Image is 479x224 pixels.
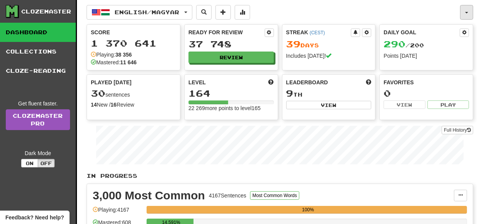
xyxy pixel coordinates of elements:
[5,214,64,221] span: Open feedback widget
[91,101,176,109] div: New / Review
[384,100,425,109] button: View
[21,159,38,167] button: On
[115,9,180,15] span: English / Magyar
[384,79,469,86] div: Favorites
[91,59,137,66] div: Mastered:
[87,5,192,20] button: English/Magyar
[235,5,250,20] button: More stats
[384,89,469,98] div: 0
[115,52,132,58] strong: 38 356
[286,52,372,60] div: Includes [DATE]!
[91,79,132,86] span: Played [DATE]
[384,28,460,37] div: Daily Goal
[189,79,206,86] span: Level
[120,59,137,65] strong: 11 646
[189,39,274,49] div: 37 748
[384,52,469,60] div: Points [DATE]
[38,159,55,167] button: Off
[286,28,351,36] div: Streak
[91,51,132,59] div: Playing:
[91,102,97,108] strong: 14
[93,190,205,201] div: 3,000 Most Common
[384,42,424,48] span: / 200
[286,101,372,109] button: View
[91,38,176,48] div: 1 370 641
[110,102,117,108] strong: 16
[286,38,301,49] span: 39
[91,88,105,99] span: 30
[250,191,299,200] button: Most Common Words
[209,192,246,199] div: 4167 Sentences
[442,126,473,134] button: Full History
[189,28,265,36] div: Ready for Review
[269,79,274,86] span: Score more points to level up
[286,89,372,99] div: th
[6,149,70,157] div: Dark Mode
[149,206,467,214] div: 100%
[286,88,294,99] span: 9
[87,172,473,180] p: In Progress
[21,8,71,15] div: Clozemaster
[6,109,70,130] a: ClozemasterPro
[189,52,274,63] button: Review
[384,38,406,49] span: 290
[91,89,176,99] div: sentences
[366,79,371,86] span: This week in points, UTC
[6,100,70,107] div: Get fluent faster.
[189,104,274,112] div: 22 269 more points to level 165
[215,5,231,20] button: Add sentence to collection
[286,39,372,49] div: Day s
[91,28,176,36] div: Score
[93,206,143,219] div: Playing: 4167
[427,100,469,109] button: Play
[310,30,325,35] a: (CEST)
[286,79,328,86] span: Leaderboard
[189,89,274,98] div: 164
[196,5,212,20] button: Search sentences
